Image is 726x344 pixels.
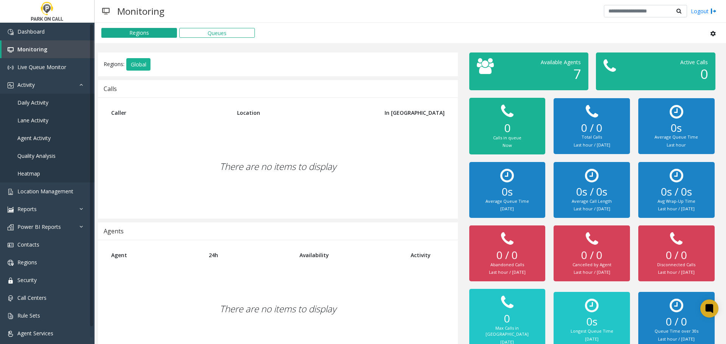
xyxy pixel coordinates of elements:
span: Contacts [17,241,39,248]
div: Max Calls in [GEOGRAPHIC_DATA] [477,325,538,338]
span: Location Management [17,188,73,195]
span: Quality Analysis [17,152,56,159]
th: 24h [203,246,294,264]
div: Calls [104,84,117,94]
h2: 0 / 0 [561,249,622,262]
img: 'icon' [8,242,14,248]
span: Rule Sets [17,312,40,319]
img: 'icon' [8,207,14,213]
th: In [GEOGRAPHIC_DATA] [365,103,450,122]
h2: 0 [477,312,538,325]
h2: 0 / 0 [646,315,707,328]
span: Regions [17,259,37,266]
img: 'icon' [8,47,14,53]
img: 'icon' [8,313,14,319]
div: Queue Time over 30s [646,328,707,335]
button: Regions [101,28,177,38]
img: 'icon' [8,82,14,88]
span: Agent Services [17,330,53,337]
img: logout [710,7,717,15]
span: Lane Activity [17,117,48,124]
button: Queues [179,28,255,38]
small: [DATE] [500,206,514,211]
span: Dashboard [17,28,45,35]
span: Live Queue Monitor [17,63,66,71]
th: Activity [405,246,450,264]
div: Longest Queue Time [561,328,622,335]
h2: 0 / 0 [646,249,707,262]
small: Now [503,142,512,148]
img: 'icon' [8,295,14,301]
span: 0 [700,65,708,83]
span: Call Centers [17,294,47,301]
div: Average Call Length [561,198,622,205]
small: Last hour / [DATE] [574,206,610,211]
h3: Monitoring [113,2,168,20]
div: Average Queue Time [477,198,538,205]
div: Average Queue Time [646,134,707,140]
img: 'icon' [8,189,14,195]
h2: 0s [646,122,707,134]
div: Calls in queue [477,135,538,141]
span: Activity [17,81,35,88]
div: Abandoned Calls [477,262,538,268]
span: Heatmap [17,170,40,177]
small: Last hour / [DATE] [489,269,526,275]
small: Last hour [667,142,686,148]
span: Agent Activity [17,134,51,142]
div: There are no items to display [105,122,450,211]
th: Location [231,103,365,122]
h2: 0s / 0s [646,185,707,198]
small: Last hour / [DATE] [658,269,695,275]
small: [DATE] [585,336,599,342]
img: 'icon' [8,29,14,35]
small: Last hour / [DATE] [574,269,610,275]
th: Availability [294,246,405,264]
span: Power BI Reports [17,223,61,230]
span: Regions: [104,60,124,67]
h2: 0s [477,185,538,198]
div: Disconnected Calls [646,262,707,268]
a: Logout [691,7,717,15]
small: Last hour / [DATE] [658,206,695,211]
th: Agent [105,246,203,264]
span: Security [17,276,37,284]
h2: 0 [477,121,538,135]
div: Total Calls [561,134,622,140]
th: Caller [105,103,231,122]
img: 'icon' [8,331,14,337]
img: 'icon' [8,260,14,266]
div: Agents [104,226,124,236]
div: Avg Wrap-Up Time [646,198,707,205]
img: pageIcon [102,2,110,20]
h2: 0 / 0 [561,122,622,134]
h2: 0 / 0 [477,249,538,262]
img: 'icon' [8,65,14,71]
div: Cancelled by Agent [561,262,622,268]
a: Monitoring [2,40,95,58]
h2: 0s [561,315,622,328]
span: Monitoring [17,46,47,53]
button: Global [126,58,150,71]
span: Daily Activity [17,99,48,106]
small: Last hour / [DATE] [658,336,695,342]
span: Available Agents [541,59,581,66]
small: Last hour / [DATE] [574,142,610,148]
img: 'icon' [8,224,14,230]
img: 'icon' [8,278,14,284]
h2: 0s / 0s [561,185,622,198]
span: Reports [17,205,37,213]
span: 7 [573,65,581,83]
span: Active Calls [680,59,708,66]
